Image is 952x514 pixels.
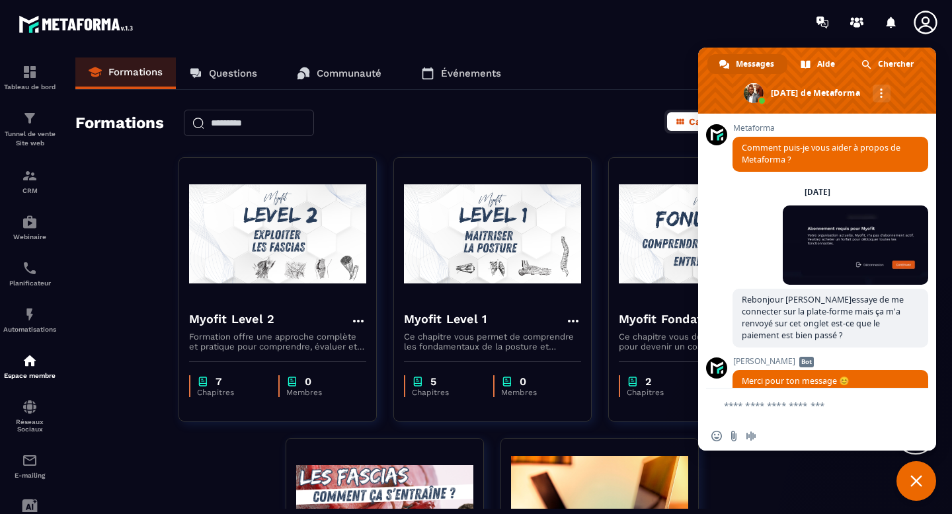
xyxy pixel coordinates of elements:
span: Rebonjour [PERSON_NAME]essaye de me connecter sur la plate-forme mais ça m'a renvoyé sur cet ongl... [742,294,904,341]
img: logo [19,12,138,36]
a: formation-backgroundMyofit Level 1Ce chapitre vous permet de comprendre les fondamentaux de la po... [393,157,608,438]
p: Chapitres [197,388,265,397]
img: automations [22,307,38,322]
a: formationformationCRM [3,158,56,204]
div: Aide [789,54,848,74]
span: Envoyer un fichier [729,431,739,441]
p: Chapitres [412,388,480,397]
img: formation-background [189,168,366,300]
p: Événements [441,67,501,79]
img: formation [22,110,38,126]
p: Membres [286,388,353,397]
p: Ce chapitre vous permet de comprendre les fondamentaux de la posture et d’apprendre à réaliser un... [404,332,581,351]
span: Messages [736,54,774,74]
p: 7 [216,375,221,388]
a: automationsautomationsAutomatisations [3,297,56,343]
p: 5 [430,375,436,388]
img: chapter [501,375,513,388]
a: Communauté [284,57,395,89]
img: automations [22,353,38,369]
a: emailemailE-mailing [3,443,56,489]
span: Metaforma [733,124,928,133]
a: automationsautomationsEspace membre [3,343,56,389]
a: formation-backgroundMyofit FondationCe chapitre vous donne les règles du jeu pour devenir un coac... [608,157,823,438]
img: scheduler [22,260,38,276]
h4: Myofit Level 1 [404,310,487,328]
img: chapter [197,375,209,388]
h4: Myofit Level 2 [189,310,275,328]
a: formationformationTableau de bord [3,54,56,100]
p: Réseaux Sociaux [3,418,56,433]
p: Tableau de bord [3,83,56,91]
img: formation-background [619,168,796,300]
span: Bot [799,357,814,367]
span: [PERSON_NAME] [733,357,928,366]
a: formation-backgroundMyofit Level 2Formation offre une approche complète et pratique pour comprend... [178,157,393,438]
p: Chapitres [627,388,695,397]
span: Message audio [746,431,756,441]
span: Merci pour ton message 😊 Nous l’avons bien reçu — un membre de notre équipe va te répondre très p... [742,375,910,482]
a: Événements [408,57,514,89]
h4: Myofit Fondation [619,310,721,328]
p: Communauté [317,67,381,79]
div: Messages [707,54,787,74]
a: schedulerschedulerPlanificateur [3,250,56,297]
img: formation-background [404,168,581,300]
textarea: Entrez votre message... [724,400,894,412]
a: formationformationTunnel de vente Site web [3,100,56,158]
img: chapter [286,375,298,388]
button: Carte [667,112,722,131]
p: Espace membre [3,372,56,379]
p: Planificateur [3,279,56,287]
span: Comment puis-je vous aider à propos de Metaforma ? [742,142,900,165]
p: Questions [209,67,257,79]
span: Chercher [878,54,914,74]
div: [DATE] [805,188,830,196]
p: 0 [305,375,311,388]
div: Chercher [850,54,927,74]
a: Formations [75,57,176,89]
p: Membres [501,388,568,397]
p: Formations [108,66,163,78]
span: Carte [689,116,714,127]
p: E-mailing [3,472,56,479]
img: social-network [22,399,38,415]
div: Fermer le chat [896,461,936,501]
img: chapter [627,375,639,388]
div: Autres canaux [873,85,891,102]
img: email [22,453,38,468]
p: CRM [3,187,56,194]
p: Ce chapitre vous donne les règles du jeu pour devenir un coach efficace et durable. Vous y découv... [619,332,796,351]
p: Tunnel de vente Site web [3,129,56,148]
span: Aide [817,54,835,74]
p: 0 [520,375,526,388]
a: automationsautomationsWebinaire [3,204,56,250]
a: Questions [176,57,270,89]
p: Formation offre une approche complète et pratique pour comprendre, évaluer et améliorer la santé ... [189,332,366,351]
p: 2 [645,375,651,388]
a: social-networksocial-networkRéseaux Sociaux [3,389,56,443]
h2: Formations [75,110,164,137]
img: chapter [412,375,424,388]
img: automations [22,214,38,230]
img: formation [22,64,38,80]
p: Webinaire [3,233,56,240]
span: Insérer un emoji [711,431,722,441]
p: Automatisations [3,326,56,333]
img: formation [22,168,38,184]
